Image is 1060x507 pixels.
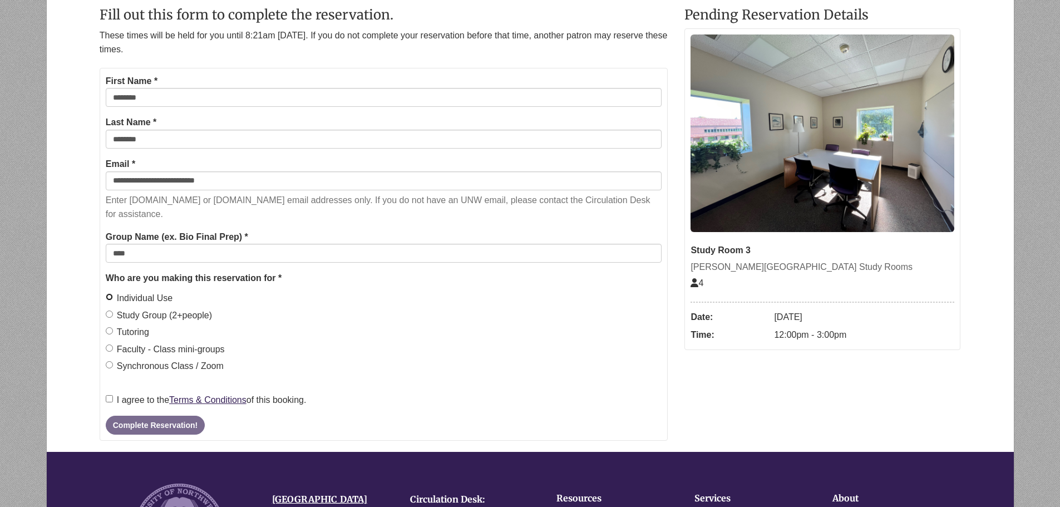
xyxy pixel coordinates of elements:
[106,271,662,286] legend: Who are you making this reservation for *
[691,278,703,288] span: The capacity of this space
[272,494,367,505] a: [GEOGRAPHIC_DATA]
[691,308,768,326] dt: Date:
[106,230,248,244] label: Group Name (ex. Bio Final Prep) *
[106,311,113,318] input: Study Group (2+people)
[106,342,225,357] label: Faculty - Class mini-groups
[106,361,113,368] input: Synchronous Class / Zoom
[169,395,246,405] a: Terms & Conditions
[691,326,768,344] dt: Time:
[691,260,954,274] div: [PERSON_NAME][GEOGRAPHIC_DATA] Study Rooms
[684,8,960,22] h2: Pending Reservation Details
[691,243,954,258] div: Study Room 3
[106,308,212,323] label: Study Group (2+people)
[106,344,113,352] input: Faculty - Class mini-groups
[694,494,798,504] h4: Services
[774,326,954,344] dd: 12:00pm - 3:00pm
[774,308,954,326] dd: [DATE]
[100,8,668,22] h2: Fill out this form to complete the reservation.
[106,393,307,407] label: I agree to the of this booking.
[691,35,954,232] img: Study Room 3
[106,291,173,306] label: Individual Use
[106,74,157,88] label: First Name *
[106,395,113,402] input: I agree to theTerms & Conditionsof this booking.
[106,416,205,435] button: Complete Reservation!
[106,293,113,301] input: Individual Use
[100,28,668,57] p: These times will be held for you until 8:21am [DATE]. If you do not complete your reservation bef...
[410,495,531,505] h4: Circulation Desk:
[106,157,135,171] label: Email *
[106,115,157,130] label: Last Name *
[106,325,149,339] label: Tutoring
[106,359,224,373] label: Synchronous Class / Zoom
[106,193,662,221] p: Enter [DOMAIN_NAME] or [DOMAIN_NAME] email addresses only. If you do not have an UNW email, pleas...
[832,494,936,504] h4: About
[106,327,113,334] input: Tutoring
[556,494,660,504] h4: Resources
